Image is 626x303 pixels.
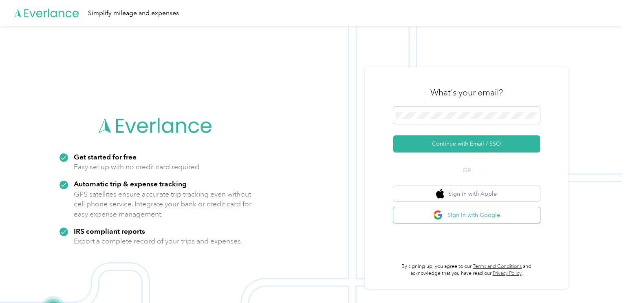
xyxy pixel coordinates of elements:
h3: What's your email? [430,87,503,98]
p: Export a complete record of your trips and expenses. [74,236,242,246]
a: Privacy Policy [493,270,522,276]
a: Terms and Conditions [473,263,522,270]
span: OR [452,166,481,175]
img: google logo [433,210,443,220]
img: apple logo [436,189,444,199]
div: Simplify mileage and expenses [88,8,179,18]
button: apple logoSign in with Apple [393,186,540,202]
button: Continue with Email / SSO [393,135,540,153]
p: Easy set up with no credit card required [74,162,199,172]
strong: IRS compliant reports [74,227,145,235]
strong: Automatic trip & expense tracking [74,179,187,188]
strong: Get started for free [74,153,137,161]
p: GPS satellites ensure accurate trip tracking even without cell phone service. Integrate your bank... [74,189,252,219]
p: By signing up, you agree to our and acknowledge that you have read our . [393,263,540,277]
button: google logoSign in with Google [393,207,540,223]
